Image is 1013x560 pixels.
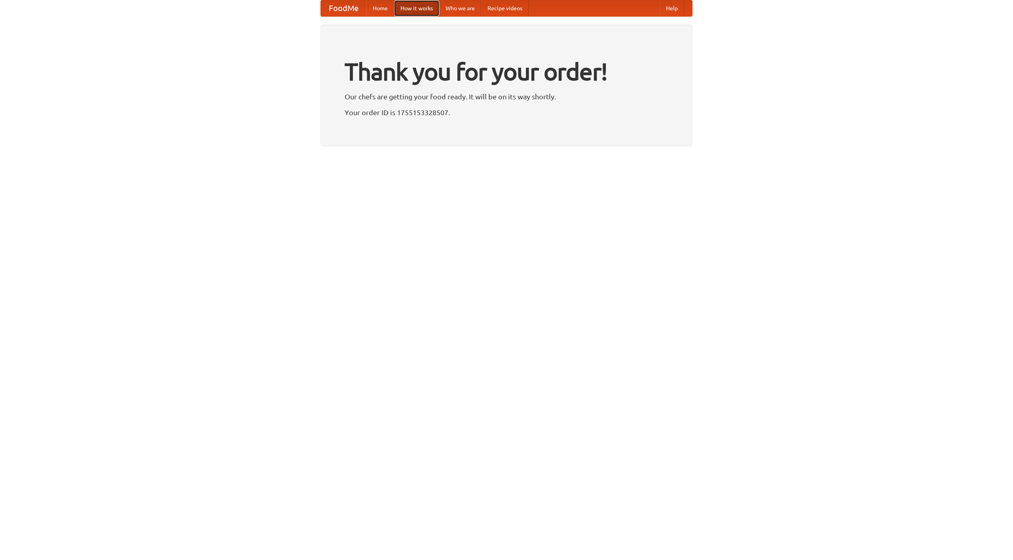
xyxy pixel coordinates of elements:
[366,0,394,16] a: Home
[439,0,481,16] a: Who we are
[321,0,366,16] a: FoodMe
[345,106,668,118] p: Your order ID is 1755153328507.
[345,53,668,91] h1: Thank you for your order!
[660,0,684,16] a: Help
[345,91,668,103] p: Our chefs are getting your food ready. It will be on its way shortly.
[394,0,439,16] a: How it works
[481,0,529,16] a: Recipe videos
